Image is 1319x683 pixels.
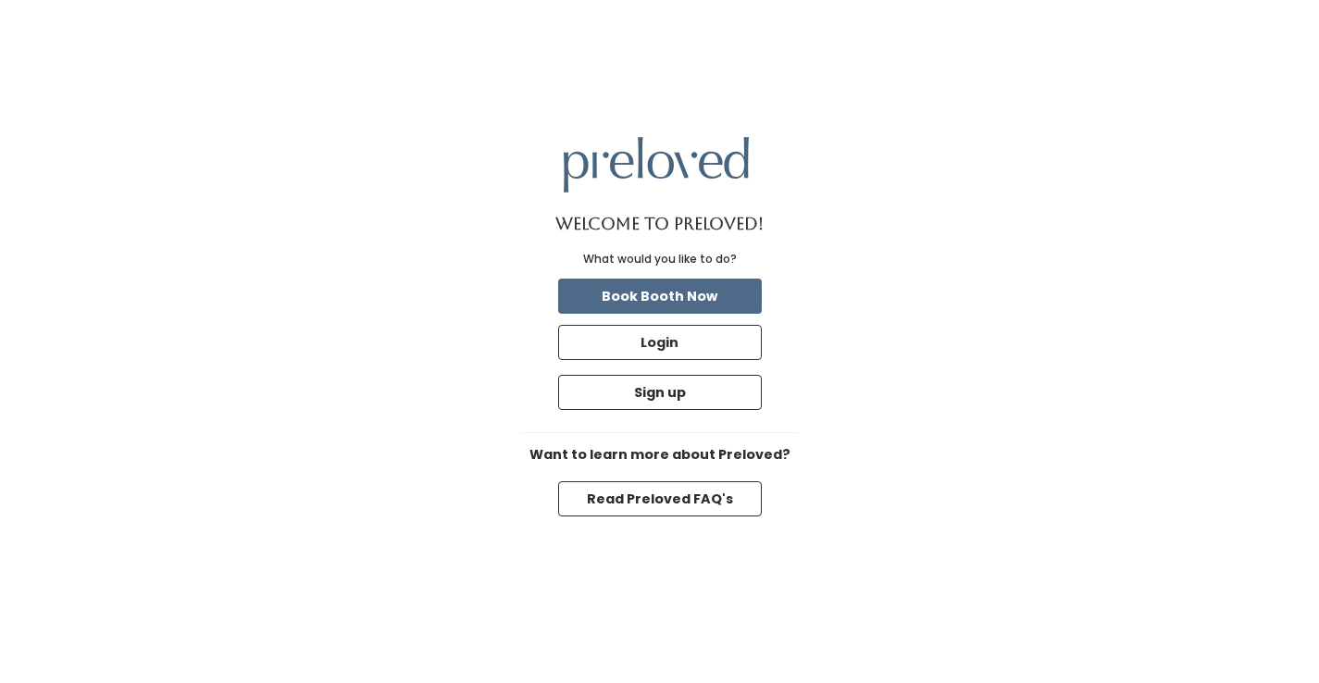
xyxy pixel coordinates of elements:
a: Login [554,321,765,364]
button: Sign up [558,375,762,410]
img: preloved logo [564,137,749,192]
h1: Welcome to Preloved! [555,215,764,233]
button: Book Booth Now [558,279,762,314]
a: Sign up [554,371,765,414]
button: Read Preloved FAQ's [558,481,762,516]
div: What would you like to do? [583,251,737,267]
h6: Want to learn more about Preloved? [521,448,799,463]
button: Login [558,325,762,360]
